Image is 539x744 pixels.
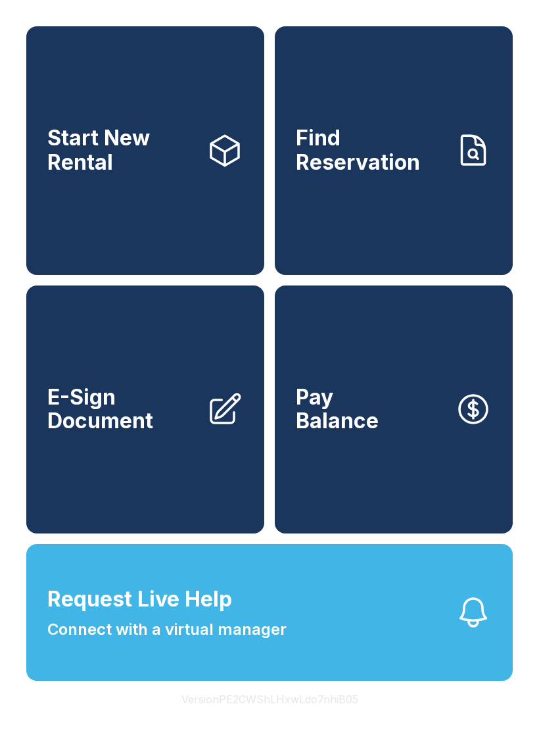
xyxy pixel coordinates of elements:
a: PayBalance [275,285,513,534]
a: Find Reservation [275,26,513,275]
span: Pay Balance [296,385,379,434]
button: Request Live HelpConnect with a virtual manager [26,544,513,681]
span: Connect with a virtual manager [47,618,287,641]
button: VersionPE2CWShLHxwLdo7nhiB05 [171,681,369,718]
span: Request Live Help [47,583,232,615]
a: Start New Rental [26,26,264,275]
span: Start New Rental [47,126,196,174]
a: E-Sign Document [26,285,264,534]
span: Find Reservation [296,126,444,174]
span: E-Sign Document [47,385,196,434]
